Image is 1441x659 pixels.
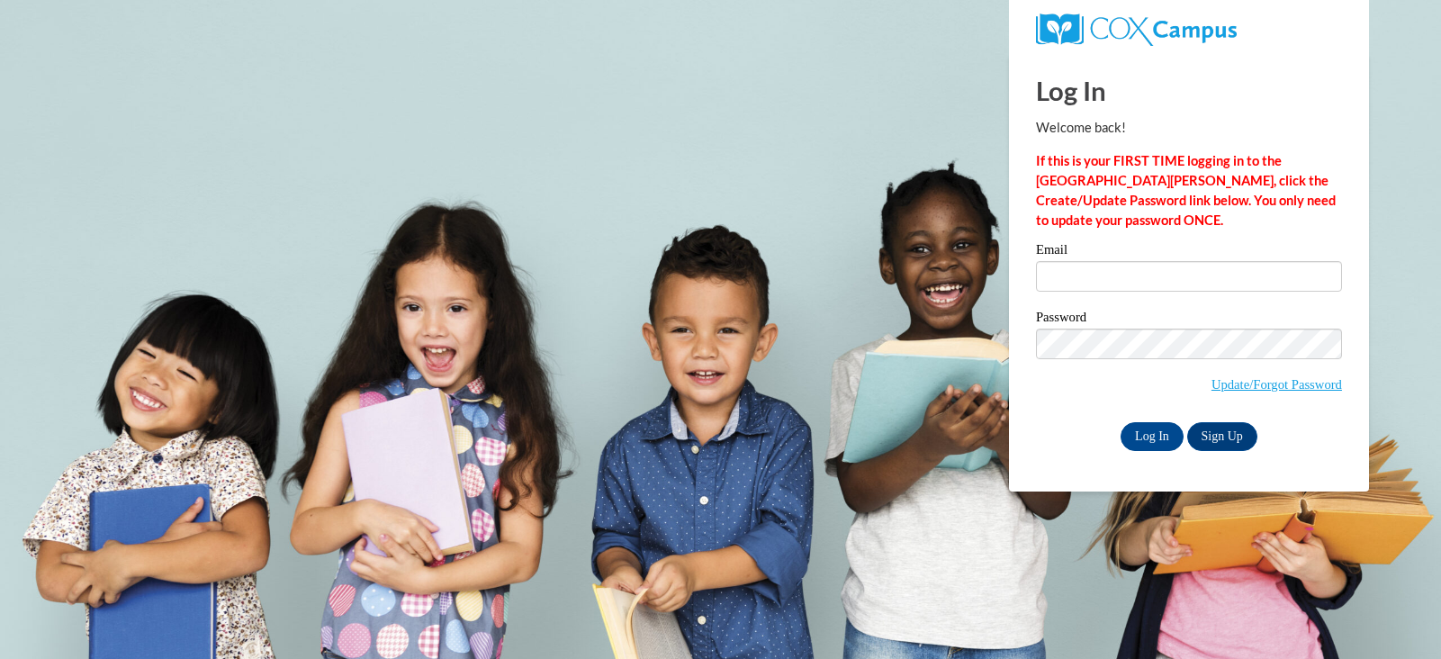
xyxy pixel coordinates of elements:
[1121,422,1184,451] input: Log In
[1187,422,1257,451] a: Sign Up
[1036,118,1342,138] p: Welcome back!
[1036,243,1342,261] label: Email
[1036,14,1237,46] img: COX Campus
[1036,21,1237,36] a: COX Campus
[1036,311,1342,329] label: Password
[1036,72,1342,109] h1: Log In
[1036,153,1336,228] strong: If this is your FIRST TIME logging in to the [GEOGRAPHIC_DATA][PERSON_NAME], click the Create/Upd...
[1211,377,1342,392] a: Update/Forgot Password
